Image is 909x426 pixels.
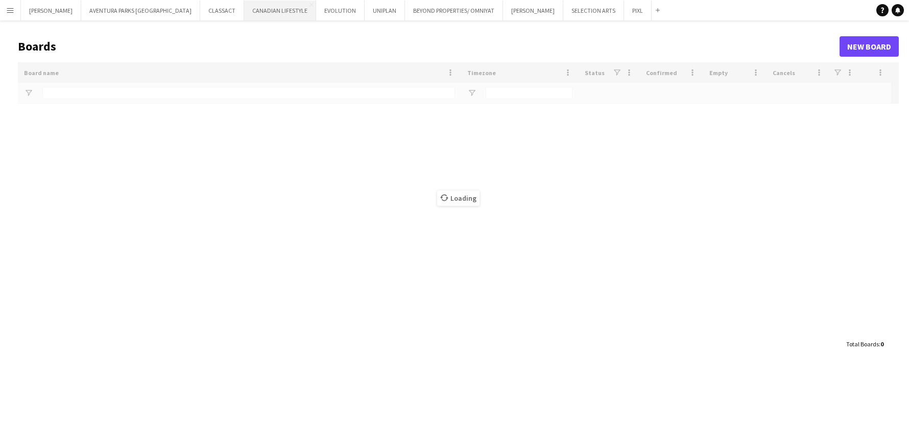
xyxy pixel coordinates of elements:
[405,1,503,20] button: BEYOND PROPERTIES/ OMNIYAT
[563,1,624,20] button: SELECTION ARTS
[846,334,883,354] div: :
[365,1,405,20] button: UNIPLAN
[846,340,879,348] span: Total Boards
[503,1,563,20] button: [PERSON_NAME]
[244,1,316,20] button: CANADIAN LIFESTYLE
[200,1,244,20] button: CLASSACT
[840,36,899,57] a: New Board
[18,39,840,54] h1: Boards
[624,1,652,20] button: PIXL
[21,1,81,20] button: [PERSON_NAME]
[880,340,883,348] span: 0
[437,191,480,206] span: Loading
[81,1,200,20] button: AVENTURA PARKS [GEOGRAPHIC_DATA]
[316,1,365,20] button: EVOLUTION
